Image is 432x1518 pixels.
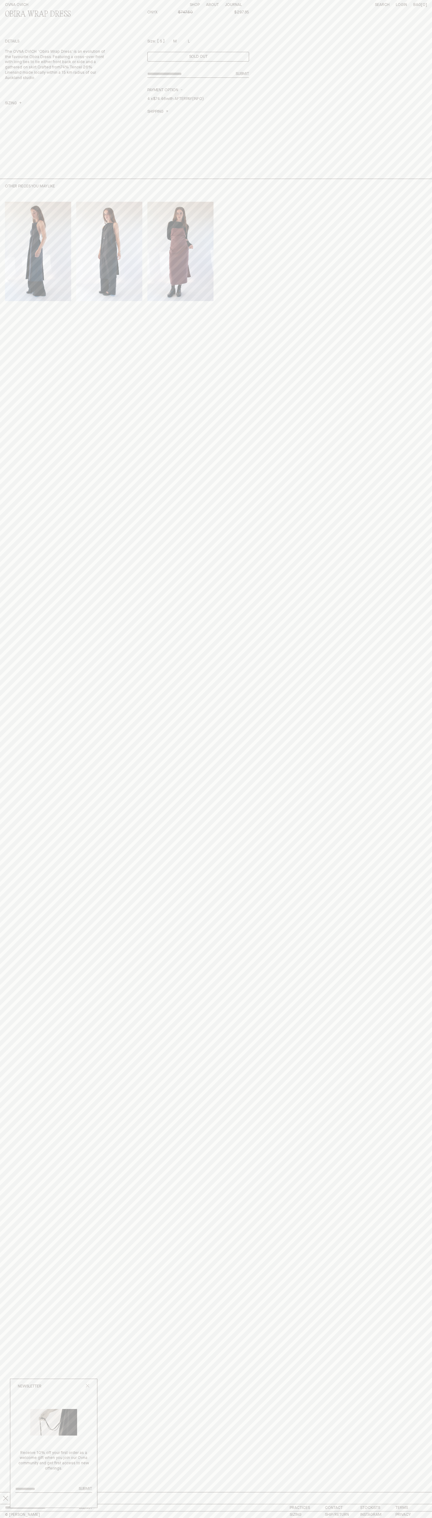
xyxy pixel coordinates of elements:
a: Stockists [360,1506,380,1510]
span: Crafted from [37,65,61,69]
summary: About [206,2,219,8]
p: L [188,39,190,44]
h2: Obira Wrap Dress [5,10,107,19]
div: Enquire [147,52,249,62]
a: Apron Dress [147,202,214,335]
a: Search [375,3,390,7]
a: Journal [225,3,242,7]
a: Instagram [360,1513,381,1517]
img: Apron Dress [147,202,214,301]
span: [0] [421,3,427,7]
a: Terms [395,1506,408,1510]
h3: Onyx [147,10,158,34]
h4: Details [5,39,107,44]
a: Privacy [395,1513,411,1517]
a: Login [396,3,407,7]
span: $747.50 [178,10,193,14]
div: 4 x with AFTERPAY [147,93,249,109]
h2: © [PERSON_NAME] [5,1513,107,1517]
img: Apron Dress [76,202,142,301]
button: Submit [236,72,249,77]
p: Receive 10% off your first order as a welcome gift when you join our Ovna community and get first... [15,1451,92,1472]
a: Contact [325,1506,343,1510]
a: Home [5,3,28,7]
summary: Payment Option [147,88,183,93]
span: Bag [413,3,421,7]
span: and made locally within a 15 km radius of our Auckland studio. [5,71,96,80]
button: Submit [79,1486,92,1492]
span: The OVNA OVICH 'Obira Wrap Dress' is an evolution of the favourite Obira Dress. Featuring a cross... [5,50,105,70]
a: Sizing [290,1513,302,1517]
h2: OTHER PIECES YOU MAY LIKE [5,184,214,189]
img: Apron Dress [5,202,71,301]
button: Close popup [86,1384,90,1390]
span: $297.85 [234,10,249,14]
a: Sizing [5,101,22,106]
span: $74.46 [153,97,166,101]
a: Apron Dress [5,202,71,335]
a: Apron Dress [76,202,142,335]
p: Size: [147,39,156,44]
a: Shipping [147,109,168,115]
a: (INFO) [192,97,204,101]
span: Submit [79,1487,92,1491]
a: Ship/Return [325,1513,349,1517]
p: S [160,39,162,44]
a: Practices [290,1506,310,1510]
h2: Newsletter [18,1384,42,1389]
span: Submit [236,72,249,76]
a: Shop [190,3,200,7]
